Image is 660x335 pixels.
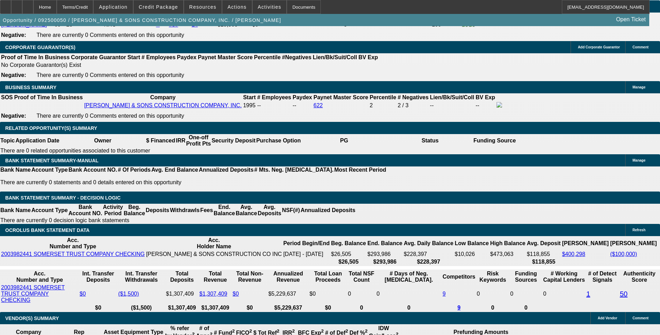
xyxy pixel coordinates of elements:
a: 50 [620,290,627,298]
a: 2003982441 SOMERSET TRUST COMPANY CHECKING [1,285,65,303]
th: Int. Transfer Withdrawals [118,270,165,283]
th: Avg. Deposits [257,204,282,217]
th: NSF(#) [281,204,300,217]
th: Avg. End Balance [151,166,199,173]
span: Application [99,4,127,10]
th: Beg. Balance [331,237,366,250]
b: Paydex [293,94,312,100]
th: Annualized Deposits [300,204,356,217]
a: 9 [443,291,446,297]
b: Start [243,94,256,100]
th: $0 [232,304,268,311]
th: 0 [348,304,375,311]
span: Actions [228,4,247,10]
th: Bank Account NO. [68,166,118,173]
b: Negative: [1,113,26,119]
th: 0 [376,304,442,311]
sup: 2 [249,328,252,334]
td: $10,026 [454,251,489,258]
span: Manage [633,158,645,162]
th: ($1,500) [118,304,165,311]
a: 1 [586,290,590,298]
b: Percentile [369,94,396,100]
sup: 2 [232,328,234,334]
button: Actions [222,0,252,14]
th: $5,229,637 [268,304,308,311]
th: # Of Periods [118,166,151,173]
th: PG [301,134,387,147]
b: Start [127,54,140,60]
b: Corporate Guarantor [71,54,126,60]
b: BV Exp [476,94,495,100]
span: Refresh [633,228,645,232]
span: There are currently 0 Comments entered on this opportunity [37,32,184,38]
th: One-off Profit Pts [186,134,211,147]
b: Lien/Bk/Suit/Coll [430,94,474,100]
span: CORPORATE GUARANTOR(S) [5,45,75,50]
span: Manage [633,85,645,89]
th: Account Type [31,166,68,173]
th: Status [387,134,473,147]
td: -- [292,102,312,109]
b: # Negatives [398,94,429,100]
td: [DATE] - [DATE] [283,251,330,258]
a: $0 [233,291,239,297]
button: Activities [253,0,287,14]
b: Prefunding Amounts [454,329,509,335]
span: There are currently 0 Comments entered on this opportunity [37,113,184,119]
th: Annualized Deposits [198,166,254,173]
th: Acc. Number and Type [1,237,145,250]
td: $473,063 [490,251,526,258]
th: Purchase Option [256,134,301,147]
td: 0 [348,284,375,304]
th: Total Non-Revenue [232,270,268,283]
span: Comment [633,45,649,49]
button: Resources [184,0,222,14]
a: $1,307,409 [199,291,227,297]
td: $26,505 [331,251,366,258]
th: $293,986 [367,258,403,265]
th: Int. Transfer Deposits [79,270,117,283]
a: $0 [80,291,86,297]
sup: 2 [292,328,295,334]
th: Funding Sources [510,270,542,283]
b: # Employees [257,94,291,100]
th: Fees [200,204,213,217]
span: There are currently 0 Comments entered on this opportunity [37,72,184,78]
sup: 2 [277,328,279,334]
span: RELATED OPPORTUNITY(S) SUMMARY [5,125,97,131]
span: VENDOR(S) SUMMARY [5,315,59,321]
td: -- [430,102,475,109]
th: Funding Source [473,134,516,147]
sup: 2 [345,328,348,334]
b: #Negatives [282,54,312,60]
th: [PERSON_NAME] [562,237,609,250]
a: 9 [458,305,461,311]
th: $228,397 [403,258,454,265]
span: Comment [633,316,649,320]
th: Avg. Deposit [526,237,561,250]
a: Open Ticket [613,14,649,25]
th: # of Detect Signals [586,270,619,283]
th: $26,505 [331,258,366,265]
p: There are currently 0 statements and 0 details entered on this opportunity [0,179,386,186]
td: $228,397 [403,251,454,258]
th: Account Type [31,204,68,217]
td: $0 [309,284,347,304]
div: 2 / 3 [398,102,429,109]
button: Credit Package [134,0,183,14]
span: Activities [258,4,281,10]
th: # Mts. Neg. [MEDICAL_DATA]. [254,166,334,173]
span: BUSINESS SUMMARY [5,85,56,90]
span: Resources [189,4,216,10]
th: Most Recent Period [334,166,387,173]
th: Annualized Revenue [268,270,308,283]
span: OCROLUS BANK STATEMENT DATA [5,227,89,233]
b: Company [150,94,176,100]
img: facebook-icon.png [496,102,502,108]
th: Beg. Balance [123,204,145,217]
th: Acc. Number and Type [1,270,79,283]
th: [PERSON_NAME] [610,237,657,250]
span: Add Vendor [598,316,617,320]
th: Total Deposits [166,270,198,283]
